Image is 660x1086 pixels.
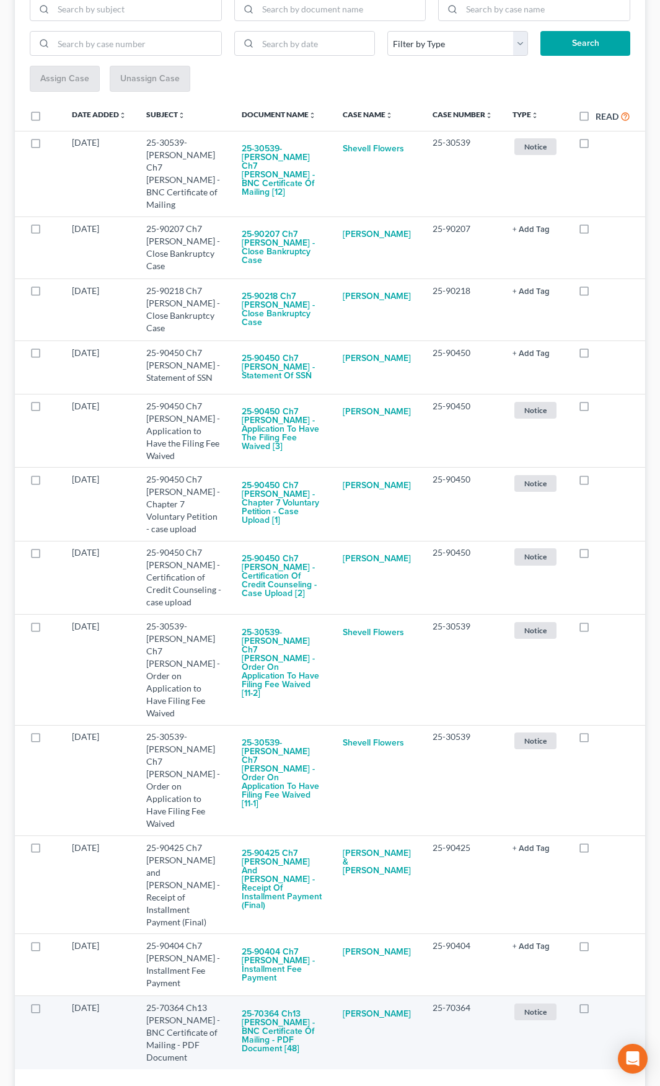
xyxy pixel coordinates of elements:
td: [DATE] [62,725,136,835]
button: 25-90450 Ch7 [PERSON_NAME] - Chapter 7 Voluntary Petition - case upload [1] [242,473,323,533]
td: 25-90450 [423,340,503,394]
a: Notice [513,400,558,421]
button: + Add Tag [513,943,550,951]
td: 25-90425 Ch7 [PERSON_NAME] and [PERSON_NAME] - Receipt of Installment Payment (Final) [136,835,232,933]
button: 25-90404 Ch7 [PERSON_NAME] - Installment Fee Payment [242,940,323,990]
span: Notice [514,1004,557,1020]
i: unfold_more [385,112,393,119]
span: Notice [514,548,557,565]
a: [PERSON_NAME] [343,940,411,964]
td: 25-30539 [423,725,503,835]
a: Date Addedunfold_more [72,110,126,119]
td: [DATE] [62,394,136,467]
td: 25-30539-[PERSON_NAME] Ch7 [PERSON_NAME] - BNC Certificate of Mailing [136,131,232,216]
td: [DATE] [62,468,136,541]
td: 25-70364 Ch13 [PERSON_NAME] - BNC Certificate of Mailing - PDF Document [136,996,232,1069]
button: 25-90450 Ch7 [PERSON_NAME] - Certification of Credit Counseling - case upload [2] [242,546,323,606]
button: 25-30539-[PERSON_NAME] Ch7 [PERSON_NAME] - Order on Application to Have Filing Fee Waived [11-2] [242,620,323,706]
td: 25-90450 Ch7 [PERSON_NAME] - Certification of Credit Counseling - case upload [136,541,232,614]
td: 25-30539-[PERSON_NAME] Ch7 [PERSON_NAME] - Order on Application to Have Filing Fee Waived [136,725,232,835]
a: [PERSON_NAME] [343,473,411,498]
a: Document Nameunfold_more [242,110,316,119]
span: Notice [514,402,557,419]
span: Notice [514,138,557,155]
a: Subjectunfold_more [146,110,185,119]
a: Case Nameunfold_more [343,110,393,119]
a: [PERSON_NAME] [343,347,411,372]
a: Notice [513,136,558,157]
button: 25-30539-[PERSON_NAME] Ch7 [PERSON_NAME] - BNC Certificate of Mailing [12] [242,136,323,205]
span: Notice [514,622,557,639]
a: + Add Tag [513,223,558,235]
button: 25-90450 Ch7 [PERSON_NAME] - Statement of SSN [242,347,323,389]
a: [PERSON_NAME] & [PERSON_NAME] [343,842,413,884]
div: Open Intercom Messenger [618,1044,648,1074]
td: 25-70364 [423,996,503,1069]
td: [DATE] [62,541,136,614]
button: + Add Tag [513,226,550,234]
td: 25-90404 Ch7 [PERSON_NAME] - Installment Fee Payment [136,934,232,996]
i: unfold_more [531,112,539,119]
button: 25-90207 Ch7 [PERSON_NAME] - Close Bankruptcy Case [242,223,323,274]
a: Typeunfold_more [513,110,539,119]
i: unfold_more [485,112,493,119]
td: 25-30539 [423,615,503,725]
button: 25-30539-[PERSON_NAME] Ch7 [PERSON_NAME] - Order on Application to Have Filing Fee Waived [11-1] [242,731,323,816]
button: + Add Tag [513,350,550,358]
a: Case Numberunfold_more [433,110,493,119]
td: 25-90450 Ch7 [PERSON_NAME] - Chapter 7 Voluntary Petition - case upload [136,468,232,541]
td: 25-90450 [423,394,503,467]
i: unfold_more [309,112,316,119]
td: [DATE] [62,340,136,394]
td: [DATE] [62,131,136,216]
td: 25-30539 [423,131,503,216]
a: Notice [513,546,558,567]
td: 25-90450 [423,468,503,541]
td: [DATE] [62,996,136,1069]
td: 25-90450 Ch7 [PERSON_NAME] - Application to Have the Filing Fee Waived [136,394,232,467]
td: 25-90218 Ch7 [PERSON_NAME] - Close Bankruptcy Case [136,278,232,340]
a: [PERSON_NAME] [343,223,411,247]
a: Notice [513,473,558,494]
td: [DATE] [62,278,136,340]
td: 25-30539-[PERSON_NAME] Ch7 [PERSON_NAME] - Order on Application to Have Filing Fee Waived [136,615,232,725]
button: + Add Tag [513,288,550,296]
td: 25-90207 Ch7 [PERSON_NAME] - Close Bankruptcy Case [136,216,232,278]
a: [PERSON_NAME] [343,1002,411,1026]
td: 25-90404 [423,934,503,996]
i: unfold_more [119,112,126,119]
a: Notice [513,731,558,751]
a: [PERSON_NAME] [343,285,411,309]
td: 25-90450 [423,541,503,614]
td: [DATE] [62,934,136,996]
a: Shevell Flowers [343,620,404,645]
a: + Add Tag [513,347,558,359]
button: 25-90218 Ch7 [PERSON_NAME] - Close Bankruptcy Case [242,285,323,336]
a: + Add Tag [513,285,558,297]
a: Notice [513,1002,558,1022]
td: 25-90218 [423,278,503,340]
input: Search by date [258,32,374,55]
input: Search by case number [53,32,221,55]
a: Shevell Flowers [343,136,404,161]
td: 25-90450 Ch7 [PERSON_NAME] - Statement of SSN [136,340,232,394]
button: + Add Tag [513,845,550,853]
a: Notice [513,620,558,641]
button: 25-90450 Ch7 [PERSON_NAME] - Application to Have the Filing Fee Waived [3] [242,400,323,460]
button: Search [540,31,630,56]
a: + Add Tag [513,842,558,854]
td: [DATE] [62,615,136,725]
button: 25-90425 Ch7 [PERSON_NAME] and [PERSON_NAME] - Receipt of Installment Payment (Final) [242,842,323,919]
a: [PERSON_NAME] [343,400,411,425]
label: Read [596,110,618,123]
td: 25-90207 [423,216,503,278]
span: Notice [514,732,557,749]
td: 25-90425 [423,835,503,933]
a: Shevell Flowers [343,731,404,755]
i: unfold_more [178,112,185,119]
a: + Add Tag [513,940,558,952]
td: [DATE] [62,216,136,278]
a: [PERSON_NAME] [343,546,411,571]
button: 25-70364 Ch13 [PERSON_NAME] - BNC Certificate of Mailing - PDF Document [48] [242,1002,323,1061]
span: Notice [514,475,557,492]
